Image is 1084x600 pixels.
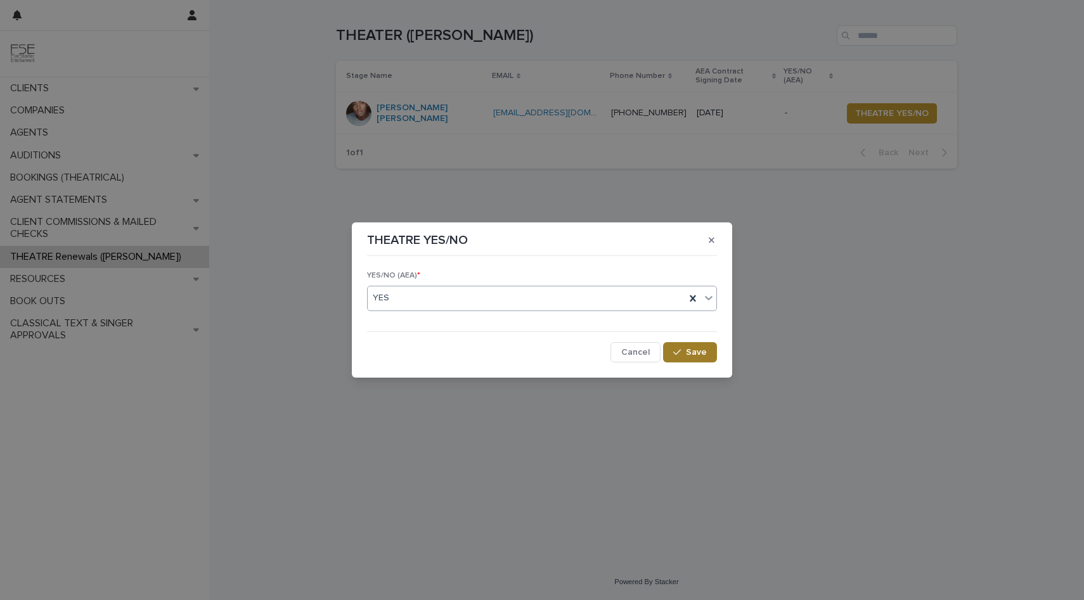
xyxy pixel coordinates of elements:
span: YES [373,291,389,305]
button: Cancel [610,342,661,362]
p: THEATRE YES/NO [367,233,468,248]
span: Cancel [621,348,650,357]
button: Save [663,342,717,362]
span: Save [686,348,707,357]
span: YES/NO (AEA) [367,272,420,279]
